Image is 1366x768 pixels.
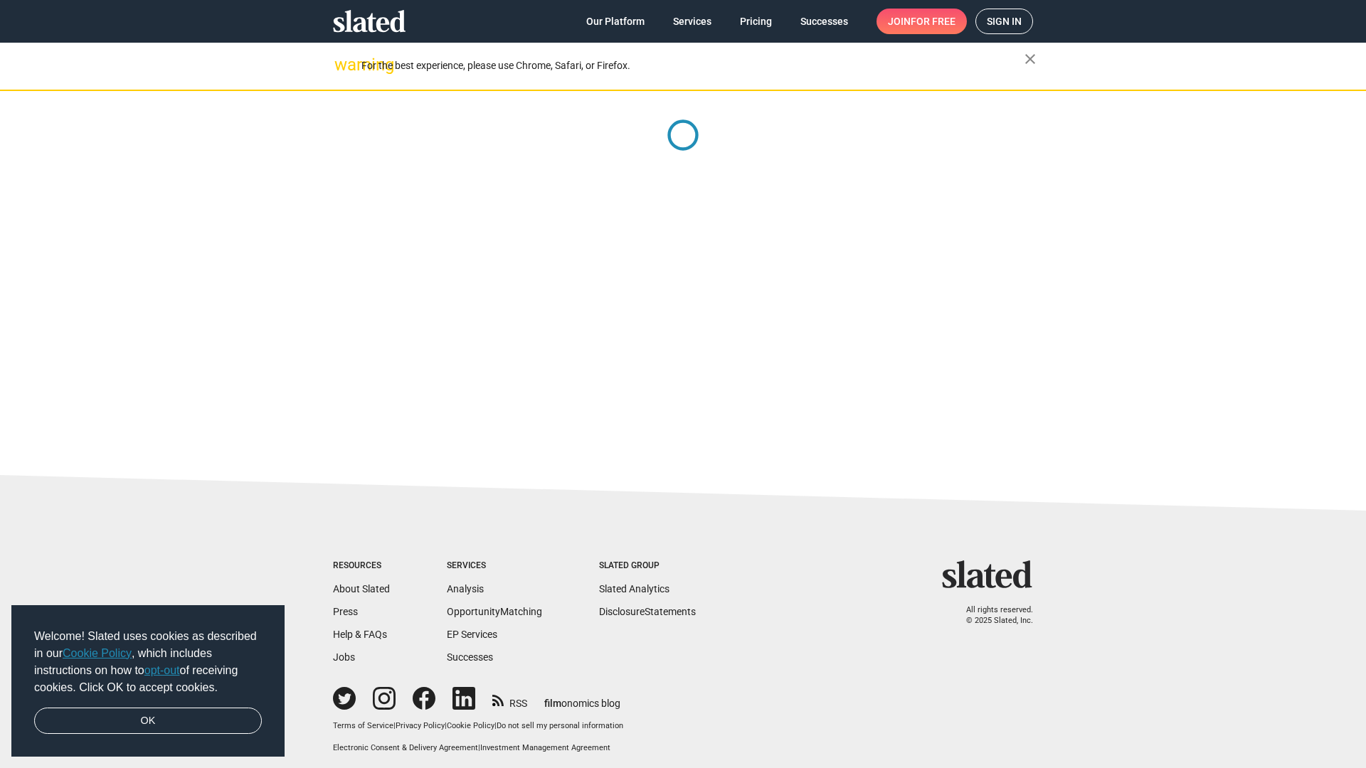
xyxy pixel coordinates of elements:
[447,560,542,572] div: Services
[34,708,262,735] a: dismiss cookie message
[789,9,859,34] a: Successes
[478,743,480,752] span: |
[447,721,494,730] a: Cookie Policy
[599,583,669,594] a: Slated Analytics
[480,743,610,752] a: Investment Management Agreement
[334,56,351,73] mat-icon: warning
[333,606,358,617] a: Press
[333,583,390,594] a: About Slated
[951,605,1033,626] p: All rights reserved. © 2025 Slated, Inc.
[599,560,696,572] div: Slated Group
[492,688,527,710] a: RSS
[34,628,262,696] span: Welcome! Slated uses cookies as described in our , which includes instructions on how to of recei...
[662,9,723,34] a: Services
[11,605,285,757] div: cookieconsent
[396,721,445,730] a: Privacy Policy
[63,647,132,659] a: Cookie Policy
[911,9,955,34] span: for free
[740,9,772,34] span: Pricing
[393,721,396,730] span: |
[975,9,1033,34] a: Sign in
[544,698,561,709] span: film
[333,560,390,572] div: Resources
[877,9,967,34] a: Joinfor free
[144,664,180,676] a: opt-out
[494,721,497,730] span: |
[544,686,620,710] a: filmonomics blog
[333,651,355,663] a: Jobs
[575,9,656,34] a: Our Platform
[800,9,848,34] span: Successes
[447,606,542,617] a: OpportunityMatching
[1022,50,1039,68] mat-icon: close
[497,721,623,732] button: Do not sell my personal information
[447,629,497,640] a: EP Services
[333,743,478,752] a: Electronic Consent & Delivery Agreement
[361,56,1024,75] div: For the best experience, please use Chrome, Safari, or Firefox.
[673,9,711,34] span: Services
[586,9,645,34] span: Our Platform
[333,629,387,640] a: Help & FAQs
[447,583,484,594] a: Analysis
[599,606,696,617] a: DisclosureStatements
[333,721,393,730] a: Terms of Service
[447,651,493,663] a: Successes
[445,721,447,730] span: |
[987,9,1022,33] span: Sign in
[729,9,783,34] a: Pricing
[888,9,955,34] span: Join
